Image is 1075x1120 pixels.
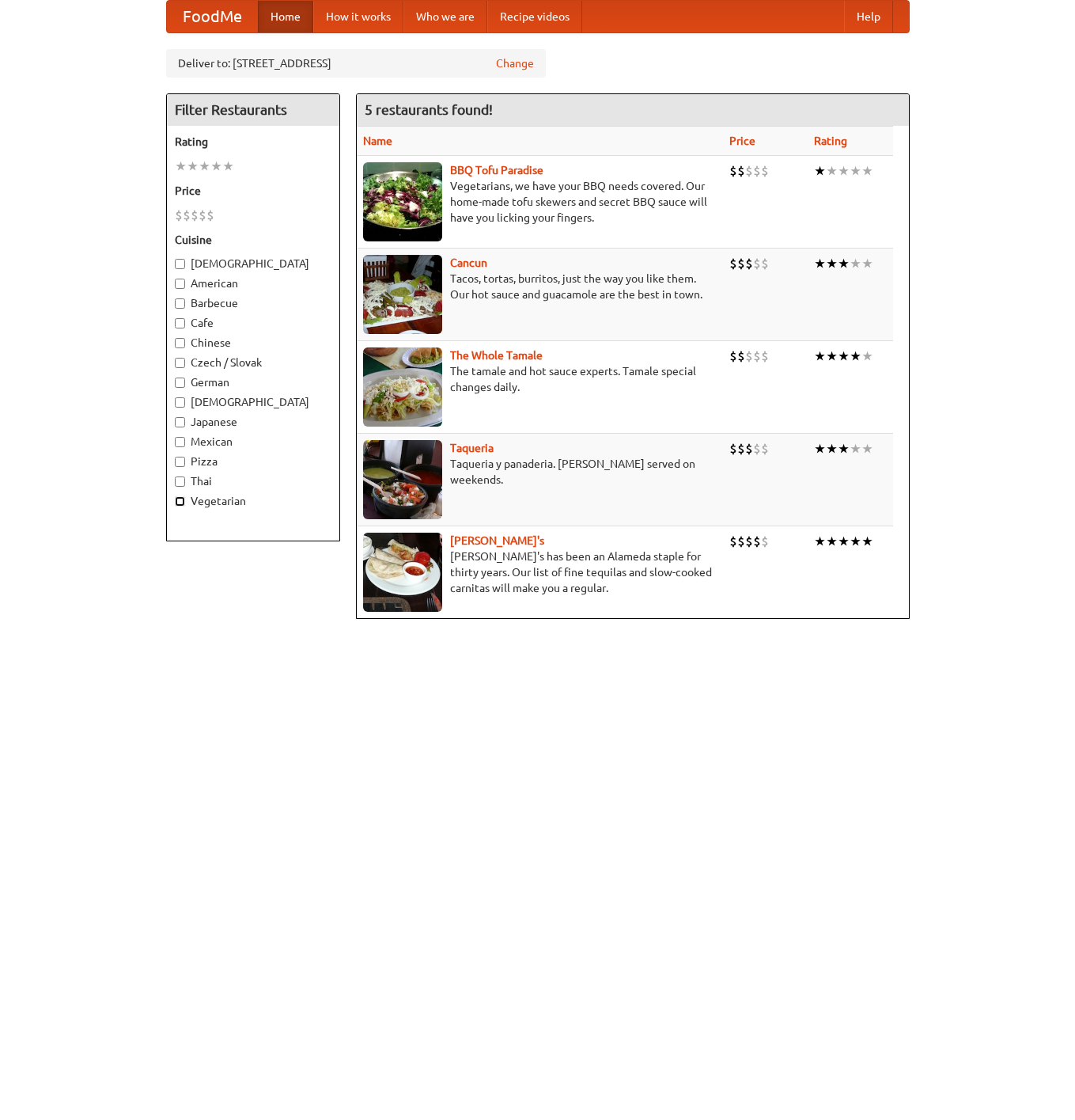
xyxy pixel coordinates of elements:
li: ★ [814,440,826,457]
li: ★ [187,158,199,175]
li: ★ [814,533,826,550]
li: $ [745,440,753,457]
li: ★ [838,162,850,180]
li: $ [175,207,183,224]
li: $ [761,533,769,550]
li: ★ [222,158,234,175]
li: $ [729,533,737,550]
label: German [175,374,331,390]
img: cancun.jpg [363,255,442,334]
li: ★ [814,255,826,272]
li: $ [183,207,191,224]
p: Vegetarians, we have your BBQ needs covered. Our home-made tofu skewers and secret BBQ sauce will... [363,178,717,226]
li: $ [729,440,737,457]
li: ★ [199,158,210,175]
a: [PERSON_NAME]'s [450,534,544,547]
img: wholetamale.jpg [363,347,442,427]
li: ★ [861,440,873,457]
a: Rating [814,135,847,147]
li: ★ [175,158,187,175]
p: The tamale and hot sauce experts. Tamale special changes daily. [363,363,717,395]
li: ★ [850,162,861,180]
li: $ [753,255,761,272]
input: Thai [175,476,185,487]
p: [PERSON_NAME]'s has been an Alameda staple for thirty years. Our list of fine tequilas and slow-c... [363,549,717,596]
li: ★ [850,347,861,365]
h5: Price [175,183,331,199]
h5: Rating [175,134,331,150]
img: taqueria.jpg [363,440,442,519]
label: Mexican [175,434,331,450]
li: $ [753,347,761,365]
li: ★ [861,162,873,180]
a: Help [844,1,893,32]
a: How it works [313,1,403,32]
li: ★ [838,440,850,457]
b: Cancun [450,256,487,269]
a: Recipe videos [487,1,582,32]
label: Cafe [175,315,331,331]
label: [DEMOGRAPHIC_DATA] [175,256,331,271]
input: Cafe [175,318,185,328]
li: ★ [826,347,838,365]
li: ★ [861,347,873,365]
input: Czech / Slovak [175,358,185,368]
input: Vegetarian [175,496,185,507]
label: [DEMOGRAPHIC_DATA] [175,394,331,410]
a: Taqueria [450,442,494,454]
ng-pluralize: 5 restaurants found! [365,102,493,117]
li: ★ [861,255,873,272]
input: Barbecue [175,298,185,309]
div: Deliver to: [STREET_ADDRESS] [166,49,546,78]
li: $ [753,533,761,550]
input: Japanese [175,417,185,427]
a: Change [496,55,534,71]
input: Chinese [175,338,185,348]
h4: Filter Restaurants [167,94,339,126]
li: $ [737,162,745,180]
li: ★ [210,158,222,175]
li: $ [761,162,769,180]
li: ★ [838,533,850,550]
label: Pizza [175,454,331,469]
li: $ [745,533,753,550]
input: [DEMOGRAPHIC_DATA] [175,259,185,269]
li: ★ [850,533,861,550]
li: $ [206,207,214,224]
li: ★ [826,440,838,457]
li: $ [737,533,745,550]
li: ★ [826,162,838,180]
a: Home [258,1,313,32]
li: ★ [850,255,861,272]
label: Thai [175,473,331,489]
li: $ [729,255,737,272]
label: Barbecue [175,295,331,311]
a: BBQ Tofu Paradise [450,164,543,177]
li: $ [191,207,199,224]
li: $ [753,162,761,180]
input: American [175,279,185,289]
li: ★ [838,255,850,272]
li: ★ [814,162,826,180]
li: $ [729,162,737,180]
li: $ [745,162,753,180]
a: FoodMe [167,1,258,32]
label: Japanese [175,414,331,430]
li: ★ [826,533,838,550]
li: $ [761,255,769,272]
label: Czech / Slovak [175,355,331,370]
a: The Whole Tamale [450,349,543,362]
li: $ [745,255,753,272]
li: ★ [838,347,850,365]
img: tofuparadise.jpg [363,162,442,241]
li: ★ [826,255,838,272]
p: Taqueria y panaderia. [PERSON_NAME] served on weekends. [363,456,717,488]
li: $ [199,207,206,224]
li: $ [753,440,761,457]
a: Price [729,135,755,147]
label: American [175,275,331,291]
li: ★ [861,533,873,550]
